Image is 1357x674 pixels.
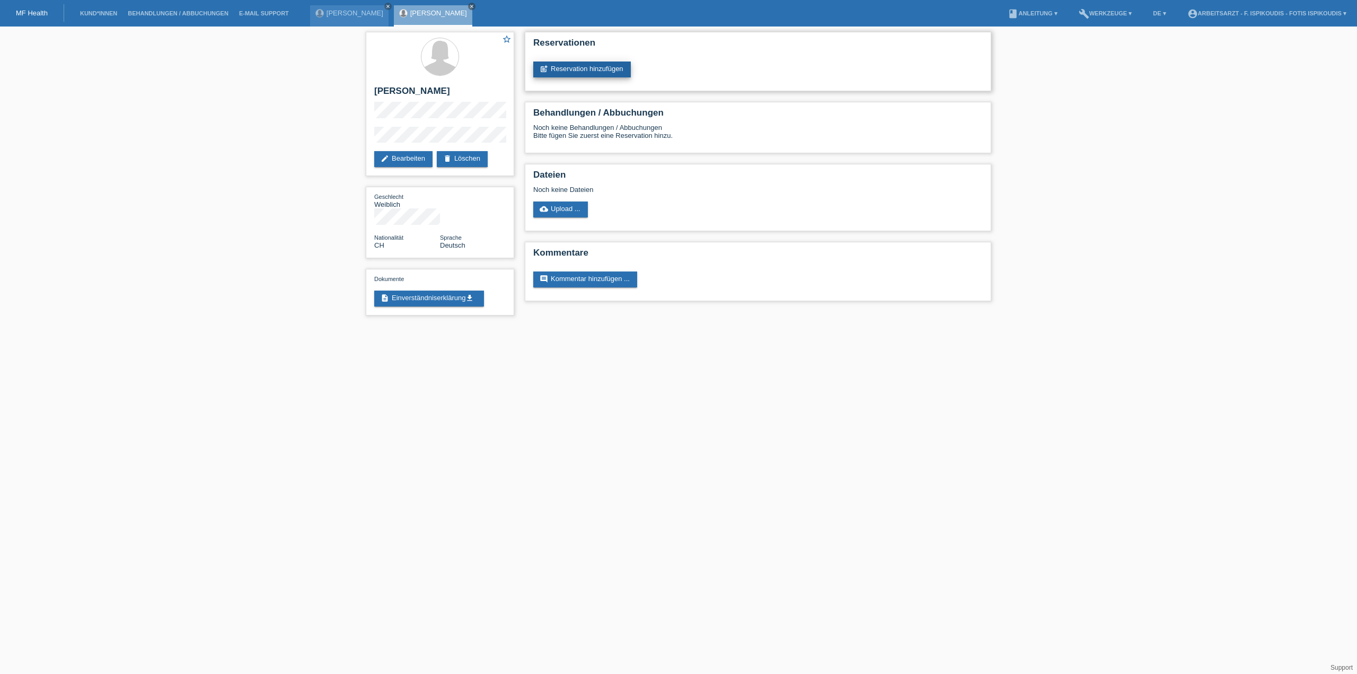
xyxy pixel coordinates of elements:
[1187,8,1198,19] i: account_circle
[533,170,983,186] h2: Dateien
[381,294,389,302] i: description
[410,9,467,17] a: [PERSON_NAME]
[533,202,588,217] a: cloud_uploadUpload ...
[469,4,474,9] i: close
[381,154,389,163] i: edit
[374,234,403,241] span: Nationalität
[385,4,391,9] i: close
[540,205,548,213] i: cloud_upload
[374,291,484,307] a: descriptionEinverständniserklärungget_app
[533,62,631,77] a: post_addReservation hinzufügen
[465,294,474,302] i: get_app
[443,154,452,163] i: delete
[502,34,512,44] i: star_border
[327,9,383,17] a: [PERSON_NAME]
[1008,8,1018,19] i: book
[374,194,403,200] span: Geschlecht
[374,86,506,102] h2: [PERSON_NAME]
[440,234,462,241] span: Sprache
[374,151,433,167] a: editBearbeiten
[16,9,48,17] a: MF Health
[1148,10,1171,16] a: DE ▾
[533,272,637,287] a: commentKommentar hinzufügen ...
[374,241,384,249] span: Schweiz
[440,241,465,249] span: Deutsch
[234,10,294,16] a: E-Mail Support
[1182,10,1352,16] a: account_circleArbeitsarzt - F. Ispikoudis - Fotis Ispikoudis ▾
[1330,664,1353,671] a: Support
[533,124,983,147] div: Noch keine Behandlungen / Abbuchungen Bitte fügen Sie zuerst eine Reservation hinzu.
[1073,10,1138,16] a: buildWerkzeuge ▾
[437,151,488,167] a: deleteLöschen
[75,10,122,16] a: Kund*innen
[1079,8,1089,19] i: build
[540,65,548,73] i: post_add
[533,108,983,124] h2: Behandlungen / Abbuchungen
[1002,10,1062,16] a: bookAnleitung ▾
[502,34,512,46] a: star_border
[374,276,404,282] span: Dokumente
[533,38,983,54] h2: Reservationen
[374,192,440,208] div: Weiblich
[468,3,475,10] a: close
[533,248,983,264] h2: Kommentare
[384,3,392,10] a: close
[122,10,234,16] a: Behandlungen / Abbuchungen
[533,186,857,194] div: Noch keine Dateien
[540,275,548,283] i: comment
